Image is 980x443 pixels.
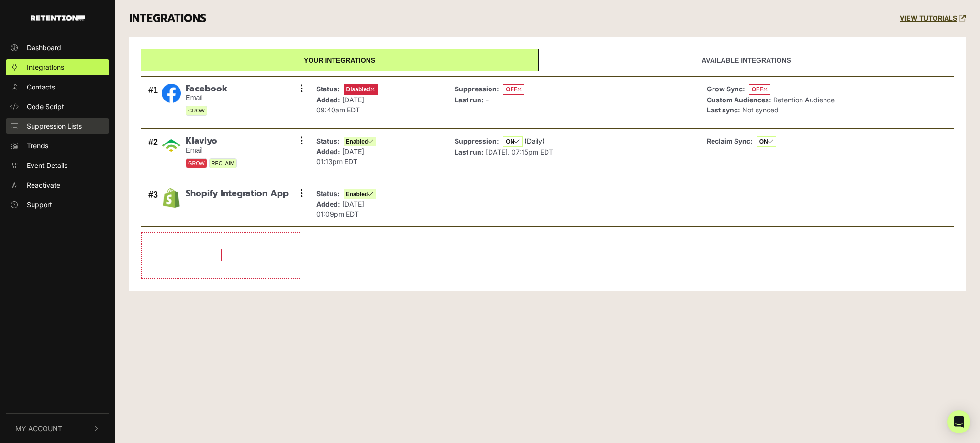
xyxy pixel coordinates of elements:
strong: Status: [316,189,340,198]
span: Facebook [186,84,227,94]
span: [DATE] 01:09pm EDT [316,200,364,218]
span: Contacts [27,82,55,92]
span: Enabled [344,189,376,199]
a: Trends [6,138,109,154]
strong: Added: [316,200,340,208]
a: Dashboard [6,40,109,55]
div: Open Intercom Messenger [947,410,970,433]
strong: Suppression: [455,85,499,93]
span: [DATE]. 07:15pm EDT [486,148,553,156]
span: - [486,96,489,104]
span: Klaviyo [186,136,237,146]
span: Not synced [742,106,779,114]
strong: Added: [316,147,340,155]
span: Reactivate [27,180,60,190]
span: Retention Audience [773,96,835,104]
span: Disabled [344,84,378,95]
a: Code Script [6,99,109,114]
a: Event Details [6,157,109,173]
span: Integrations [27,62,64,72]
span: (Daily) [524,137,545,145]
strong: Status: [316,137,340,145]
a: Support [6,197,109,212]
img: Klaviyo [162,136,181,155]
strong: Last run: [455,148,484,156]
span: RECLAIM [209,158,237,168]
button: My Account [6,414,109,443]
span: My Account [15,423,62,433]
strong: Last sync: [707,106,740,114]
span: OFF [503,84,524,95]
a: VIEW TUTORIALS [900,14,966,22]
span: GROW [186,106,207,116]
img: Facebook [162,84,181,103]
h3: INTEGRATIONS [129,12,206,25]
span: Dashboard [27,43,61,53]
a: Reactivate [6,177,109,193]
span: Event Details [27,160,67,170]
strong: Custom Audiences: [707,96,771,104]
span: OFF [749,84,770,95]
strong: Added: [316,96,340,104]
small: Email [186,94,227,102]
strong: Suppression: [455,137,499,145]
span: Suppression Lists [27,121,82,131]
span: ON [503,136,523,147]
span: Code Script [27,101,64,111]
a: Your integrations [141,49,538,71]
span: Trends [27,141,48,151]
span: ON [757,136,776,147]
span: [DATE] 09:40am EDT [316,96,364,114]
span: Enabled [344,137,376,146]
a: Available integrations [538,49,954,71]
div: #3 [148,188,158,219]
span: Shopify Integration App [186,188,289,199]
div: #2 [148,136,158,168]
strong: Status: [316,85,340,93]
strong: Grow Sync: [707,85,745,93]
span: GROW [186,158,207,168]
strong: Last run: [455,96,484,104]
span: Support [27,199,52,210]
div: #1 [148,84,158,116]
a: Integrations [6,59,109,75]
img: Retention.com [31,15,85,21]
img: Shopify Integration App [162,188,181,208]
strong: Reclaim Sync: [707,137,753,145]
a: Contacts [6,79,109,95]
a: Suppression Lists [6,118,109,134]
small: Email [186,146,237,155]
